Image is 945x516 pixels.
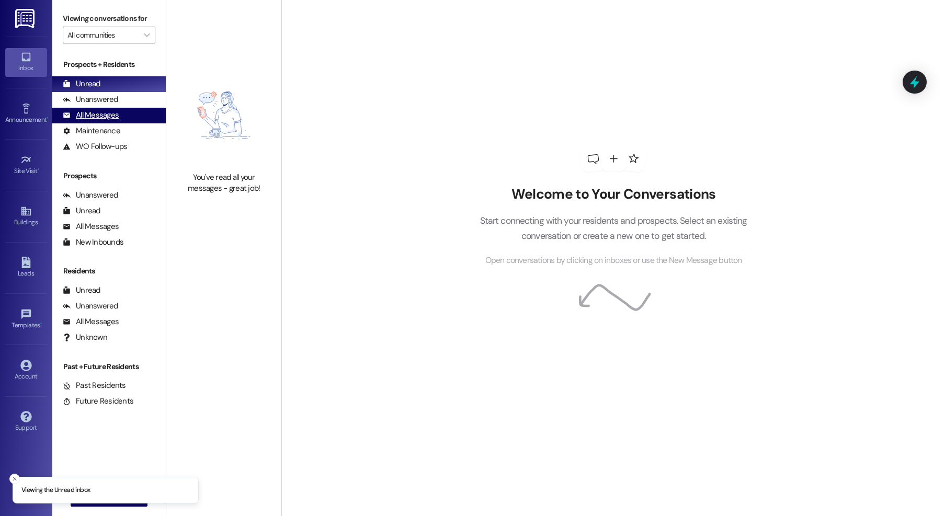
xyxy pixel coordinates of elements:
[38,166,39,173] span: •
[464,186,763,203] h2: Welcome to Your Conversations
[5,254,47,282] a: Leads
[63,125,120,136] div: Maintenance
[5,305,47,334] a: Templates •
[63,205,100,216] div: Unread
[52,170,166,181] div: Prospects
[5,357,47,385] a: Account
[5,408,47,436] a: Support
[63,380,126,391] div: Past Residents
[485,254,742,267] span: Open conversations by clicking on inboxes or use the New Message button
[52,59,166,70] div: Prospects + Residents
[144,31,150,39] i: 
[40,320,42,327] span: •
[63,396,133,407] div: Future Residents
[52,361,166,372] div: Past + Future Residents
[63,110,119,121] div: All Messages
[63,10,155,27] label: Viewing conversations for
[63,78,100,89] div: Unread
[63,237,123,248] div: New Inbounds
[63,221,119,232] div: All Messages
[178,172,270,194] div: You've read all your messages - great job!
[52,266,166,277] div: Residents
[5,48,47,76] a: Inbox
[63,190,118,201] div: Unanswered
[15,9,37,28] img: ResiDesk Logo
[63,301,118,312] div: Unanswered
[5,151,47,179] a: Site Visit •
[9,474,20,484] button: Close toast
[63,94,118,105] div: Unanswered
[63,285,100,296] div: Unread
[47,114,48,122] span: •
[178,64,270,167] img: empty-state
[67,27,139,43] input: All communities
[63,332,107,343] div: Unknown
[21,486,90,495] p: Viewing the Unread inbox
[5,202,47,231] a: Buildings
[63,141,127,152] div: WO Follow-ups
[464,213,763,243] p: Start connecting with your residents and prospects. Select an existing conversation or create a n...
[63,316,119,327] div: All Messages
